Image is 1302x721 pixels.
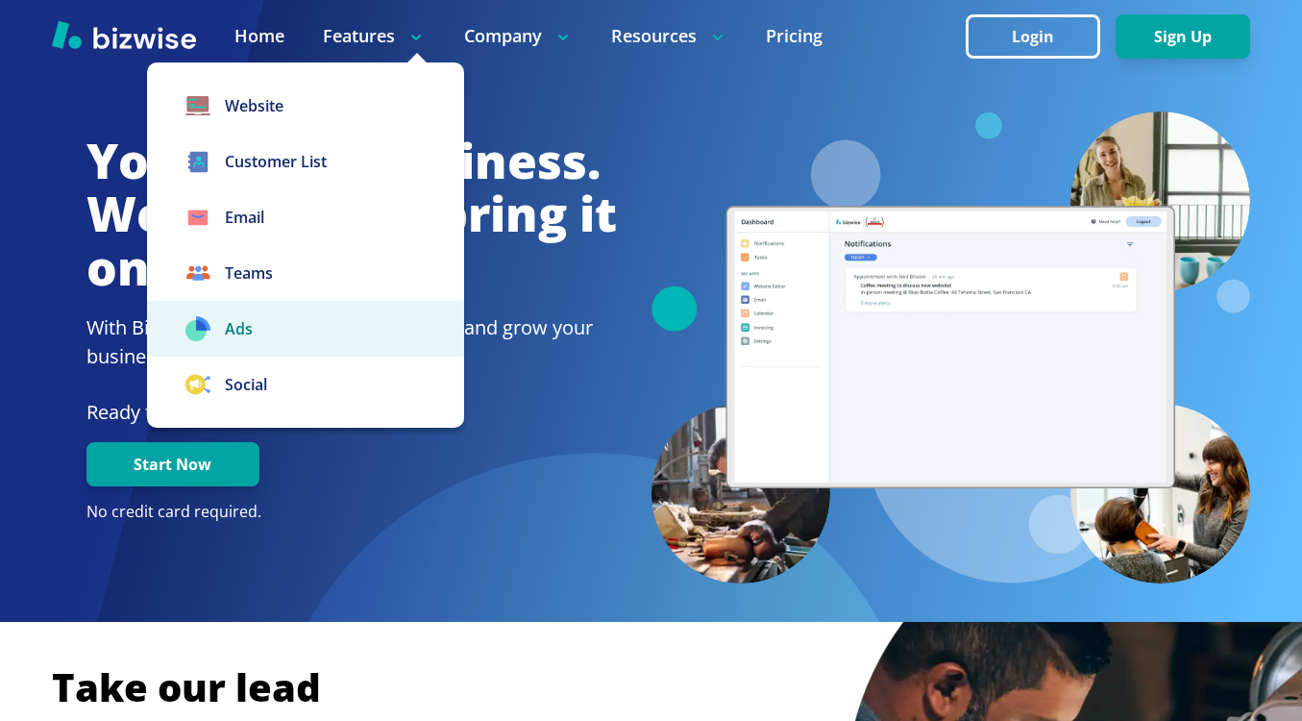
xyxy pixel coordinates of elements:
button: Sign Up [1116,14,1250,59]
a: Login [966,28,1116,46]
p: No credit card required. [86,502,617,523]
a: Website [147,78,464,134]
h1: You have a business. We're here to bring it online. [86,135,617,295]
p: Resources [611,24,727,48]
a: Email [147,189,464,245]
a: Home [234,24,284,48]
a: Ads [147,301,464,357]
h2: Take our lead [52,661,1250,713]
a: Social [147,357,464,412]
h2: With Bizwise, you get the best to start, run and grow your business. [86,313,617,371]
p: Features [323,24,426,48]
a: Customer List [147,134,464,189]
a: Teams [147,245,464,301]
a: Pricing [766,24,823,48]
img: Bizwise Logo [52,20,196,49]
p: Ready to transform your business? [86,398,617,427]
p: Company [464,24,573,48]
a: Start Now [86,456,259,474]
a: Sign Up [1116,28,1250,46]
button: Login [966,14,1100,59]
button: Start Now [86,442,259,486]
